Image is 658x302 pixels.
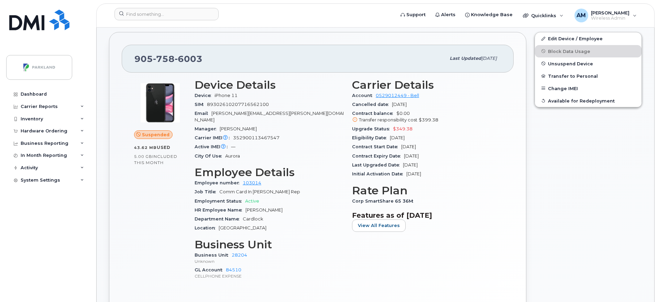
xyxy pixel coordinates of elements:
span: 5.00 GB [134,154,152,159]
span: Employment Status [195,198,245,204]
span: [DATE] [390,135,405,140]
span: included this month [134,154,177,165]
button: Change IMEI [535,82,641,95]
a: Edit Device / Employee [535,32,641,45]
span: Support [406,11,426,18]
span: Last updated [450,56,481,61]
span: [DATE] [401,144,416,149]
span: [DATE] [481,56,497,61]
h3: Employee Details [195,166,344,179]
span: $399.38 [419,117,438,122]
span: $0.00 [352,111,501,123]
span: Corp SmartShare 65 36M [352,198,417,204]
span: 6003 [175,54,202,64]
span: 43.62 MB [134,145,157,150]
span: [DATE] [404,153,419,159]
p: CELLPHONE EXPENSE [195,273,344,279]
span: 905 [134,54,202,64]
span: Suspended [142,131,169,138]
span: Initial Activation Date [352,171,406,176]
a: Knowledge Base [460,8,517,22]
span: [PERSON_NAME] [220,126,257,131]
span: Unsuspend Device [548,61,593,66]
h3: Carrier Details [352,79,501,91]
button: Transfer to Personal [535,70,641,82]
span: $349.38 [393,126,413,131]
img: iPhone_11.jpg [140,82,181,123]
span: Account [352,93,376,98]
span: GL Account [195,267,226,272]
button: Block Data Usage [535,45,641,57]
span: Cancelled date [352,102,392,107]
a: 103014 [243,180,261,185]
span: Contract Expiry Date [352,153,404,159]
button: Available for Redeployment [535,95,641,107]
span: [GEOGRAPHIC_DATA] [219,225,266,230]
a: Alerts [430,8,460,22]
span: Available for Redeployment [548,98,615,103]
a: 84510 [226,267,241,272]
span: [PERSON_NAME] [591,10,629,15]
span: Active [245,198,259,204]
span: Department Name [195,216,243,222]
span: [DATE] [392,102,407,107]
span: AM [577,11,586,20]
span: Active IMEI [195,144,231,149]
span: SIM [195,102,207,107]
span: Manager [195,126,220,131]
span: 89302610207716562100 [207,102,269,107]
button: View All Features [352,219,406,232]
span: 758 [153,54,175,64]
span: [PERSON_NAME] [245,207,283,213]
h3: Device Details [195,79,344,91]
div: Athira Mani [570,9,641,22]
span: Location [195,225,219,230]
span: Alerts [441,11,456,18]
span: Employee number [195,180,243,185]
span: View All Features [358,222,400,229]
span: 352900113467547 [233,135,279,140]
span: Last Upgraded Date [352,162,403,168]
p: Unknown [195,258,344,264]
span: Eligibility Date [352,135,390,140]
span: used [157,145,171,150]
span: [PERSON_NAME][EMAIL_ADDRESS][PERSON_NAME][DOMAIN_NAME] [195,111,344,122]
a: 0529012449 - Bell [376,93,419,98]
h3: Rate Plan [352,184,501,197]
span: — [231,144,235,149]
button: Unsuspend Device [535,57,641,70]
span: Job Title [195,189,219,194]
input: Find something... [114,8,219,20]
span: Business Unit [195,252,232,258]
span: Comm Card In [PERSON_NAME] Rep [219,189,300,194]
span: Quicklinks [531,13,556,18]
span: Knowledge Base [471,11,513,18]
h3: Features as of [DATE] [352,211,501,219]
span: Carrier IMEI [195,135,233,140]
span: Wireless Admin [591,15,629,21]
span: Contract balance [352,111,396,116]
span: [DATE] [406,171,421,176]
span: Device [195,93,215,98]
span: Contract Start Date [352,144,401,149]
h3: Business Unit [195,238,344,251]
span: [DATE] [403,162,418,168]
a: Support [396,8,430,22]
span: Email [195,111,211,116]
a: 28204 [232,252,247,258]
span: Upgrade Status [352,126,393,131]
span: City Of Use [195,153,225,159]
span: Transfer responsibility cost [359,117,417,122]
span: HR Employee Name [195,207,245,213]
span: iPhone 11 [215,93,238,98]
span: Aurora [225,153,240,159]
div: Quicklinks [518,9,568,22]
span: Cardlock [243,216,263,222]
